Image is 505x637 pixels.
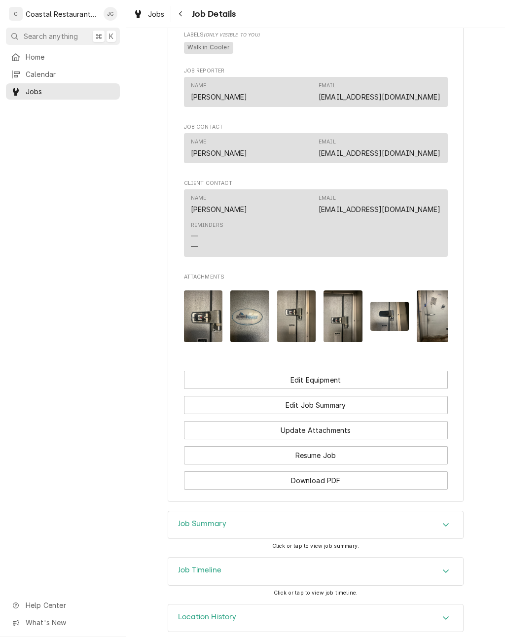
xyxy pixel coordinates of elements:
div: Job Reporter List [184,77,448,111]
button: Navigate back [173,6,189,22]
button: Accordion Details Expand Trigger [168,558,463,585]
div: Coastal Restaurant Repair [26,9,98,19]
span: Click or tap to view job summary. [272,543,359,549]
div: [PERSON_NAME] [191,92,248,102]
button: Accordion Details Expand Trigger [168,511,463,539]
div: Contact [184,133,448,163]
div: — [191,231,198,241]
div: Accordion Header [168,604,463,632]
span: Click or tap to view job timeline. [274,590,358,596]
div: Job Reporter [184,67,448,111]
div: Button Group Row [184,371,448,389]
div: Button Group Row [184,439,448,464]
button: Edit Equipment [184,371,448,389]
div: Contact [184,77,448,107]
button: Download PDF [184,471,448,490]
span: K [109,31,113,41]
div: Email [319,138,440,158]
span: [object Object] [184,40,448,55]
span: Client Contact [184,179,448,187]
button: Search anything⌘K [6,28,120,45]
span: ⌘ [95,31,102,41]
div: — [191,241,198,251]
div: Accordion Header [168,511,463,539]
img: Rv8TSVGGTyiKfN7T7lCu [324,290,362,342]
a: Calendar [6,66,120,82]
div: Name [191,138,207,146]
div: [PERSON_NAME] [191,148,248,158]
div: Contact [184,189,448,257]
span: Job Reporter [184,67,448,75]
div: C [9,7,23,21]
div: Email [319,82,440,102]
h3: Location History [178,612,237,622]
div: Reminders [191,221,223,229]
div: Location History [168,604,464,633]
div: Job Contact List [184,133,448,168]
div: Email [319,138,336,146]
h3: Job Timeline [178,566,221,575]
a: Home [6,49,120,65]
span: Attachments [184,273,448,281]
span: Help Center [26,600,114,610]
div: Button Group Row [184,414,448,439]
a: Jobs [6,83,120,100]
button: Accordion Details Expand Trigger [168,604,463,632]
span: Labels [184,31,448,39]
div: Button Group Row [184,464,448,490]
button: Resume Job [184,446,448,464]
div: James Gatton's Avatar [104,7,117,21]
div: Name [191,138,248,158]
button: Update Attachments [184,421,448,439]
a: [EMAIL_ADDRESS][DOMAIN_NAME] [319,149,440,157]
a: Go to What's New [6,614,120,631]
a: [EMAIL_ADDRESS][DOMAIN_NAME] [319,93,440,101]
div: Button Group [184,371,448,490]
div: [object Object] [184,31,448,55]
div: JG [104,7,117,21]
div: Job Contact [184,123,448,168]
span: Home [26,52,115,62]
div: Email [319,194,336,202]
div: Email [319,82,336,90]
span: Job Contact [184,123,448,131]
span: Walk in Cooler [184,42,233,54]
div: Name [191,82,207,90]
span: Jobs [26,86,115,97]
img: whUsiS8RnOpckhgqU00A [184,290,223,342]
img: YiwxHknT5CXbaaC6jj6I [417,290,456,342]
span: Attachments [184,283,448,350]
span: Search anything [24,31,78,41]
img: bCoHlFJQeu1F55cPXXSa [230,290,269,342]
div: Accordion Header [168,558,463,585]
a: Go to Help Center [6,597,120,613]
div: Name [191,194,248,214]
span: What's New [26,617,114,628]
button: Edit Job Summary [184,396,448,414]
div: Client Contact List [184,189,448,261]
div: Attachments [184,273,448,350]
span: Job Details [189,7,236,21]
div: Email [319,194,440,214]
div: Client Contact [184,179,448,261]
a: Jobs [129,6,169,22]
div: [PERSON_NAME] [191,204,248,214]
span: Calendar [26,69,115,79]
a: [EMAIL_ADDRESS][DOMAIN_NAME] [319,205,440,213]
div: Job Timeline [168,557,464,586]
img: 5JSxrmQNTG2FOQs0CoGF [370,302,409,331]
div: Name [191,194,207,202]
div: Name [191,82,248,102]
h3: Job Summary [178,519,226,529]
div: Job Summary [168,511,464,539]
span: Jobs [148,9,165,19]
div: Reminders [191,221,223,251]
img: cVpdotjERtad7pG8ehnV [277,290,316,342]
span: (Only Visible to You) [204,32,259,37]
div: Button Group Row [184,389,448,414]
